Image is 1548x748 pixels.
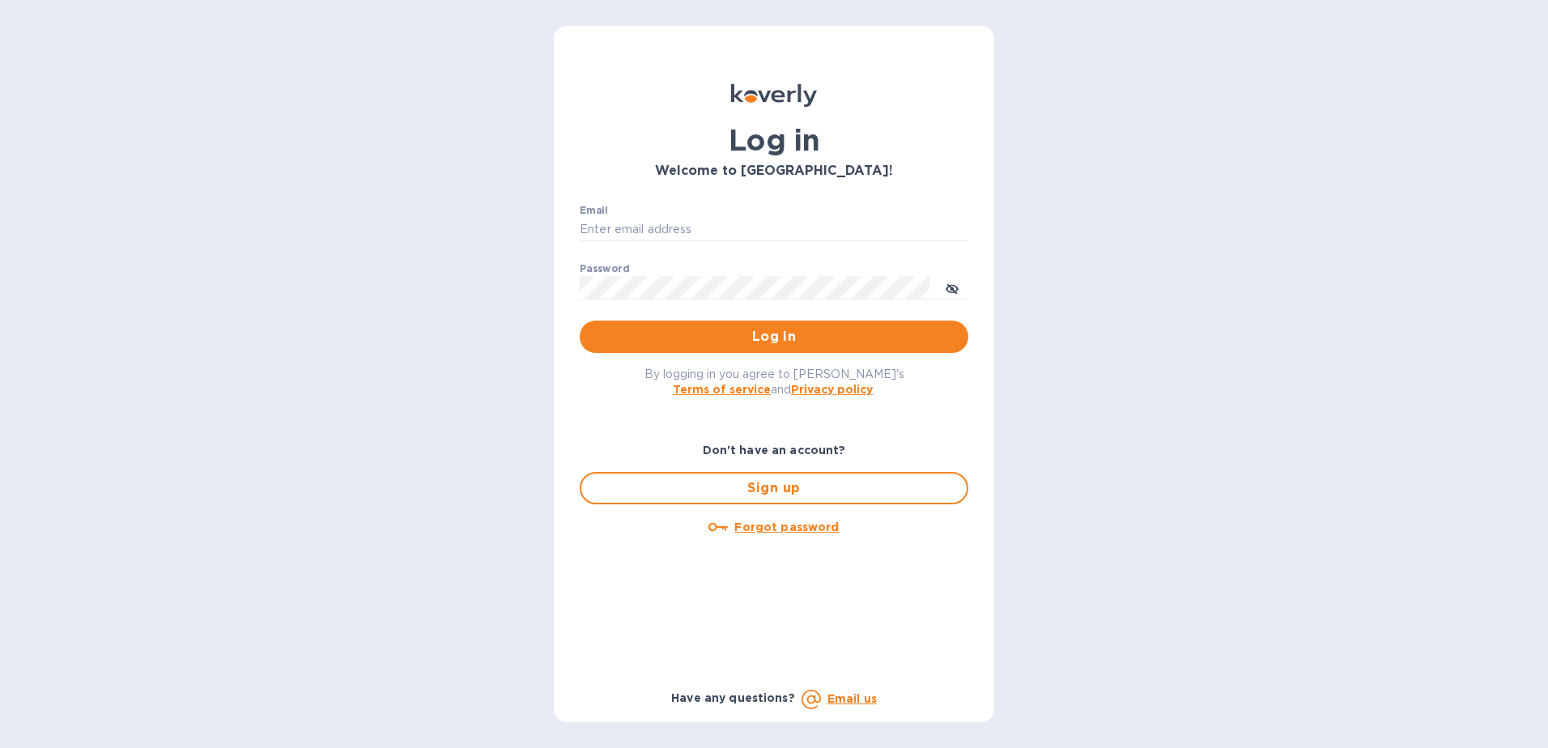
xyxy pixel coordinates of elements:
[827,692,877,705] a: Email us
[593,327,955,346] span: Log in
[580,206,608,215] label: Email
[580,218,968,242] input: Enter email address
[580,472,968,504] button: Sign up
[731,84,817,107] img: Koverly
[644,368,904,396] span: By logging in you agree to [PERSON_NAME]'s and .
[703,444,846,457] b: Don't have an account?
[594,478,954,498] span: Sign up
[936,271,968,304] button: toggle password visibility
[580,321,968,353] button: Log in
[791,383,873,396] a: Privacy policy
[671,691,795,704] b: Have any questions?
[734,521,839,533] u: Forgot password
[673,383,771,396] a: Terms of service
[580,123,968,157] h1: Log in
[580,164,968,179] h3: Welcome to [GEOGRAPHIC_DATA]!
[580,264,629,274] label: Password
